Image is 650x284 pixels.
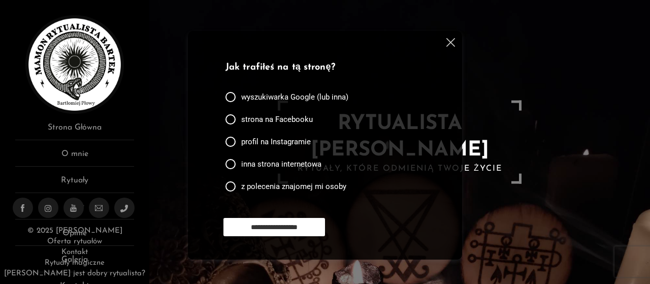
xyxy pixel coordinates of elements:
[446,38,455,47] img: cross.svg
[15,174,134,193] a: Rytuały
[15,121,134,140] a: Strona Główna
[241,114,313,124] span: strona na Facebooku
[45,259,105,267] a: Rytuały magiczne
[25,15,124,114] img: Rytualista Bartek
[225,61,420,75] p: Jak trafiłeś na tą stronę?
[47,238,102,245] a: Oferta rytuałów
[61,248,88,256] a: Kontakt
[241,92,348,102] span: wyszukiwarka Google (lub inna)
[4,270,145,277] a: [PERSON_NAME] jest dobry rytualista?
[241,137,311,147] span: profil na Instagramie
[241,159,321,169] span: inna strona internetowa
[15,148,134,167] a: O mnie
[241,181,346,192] span: z polecenia znajomej mi osoby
